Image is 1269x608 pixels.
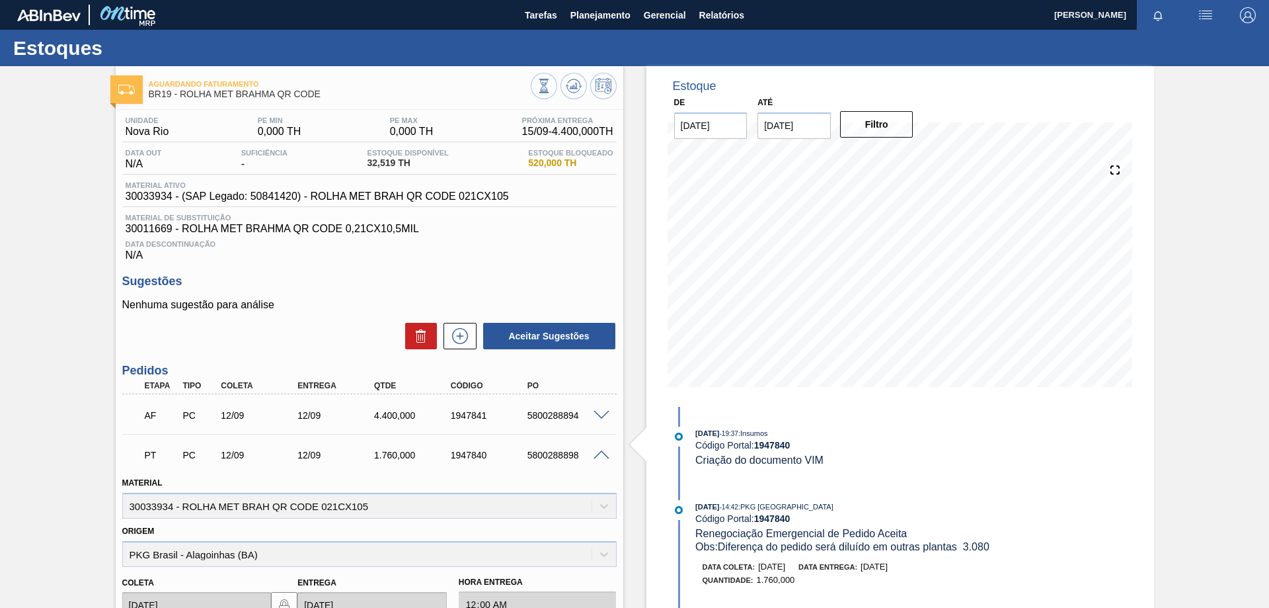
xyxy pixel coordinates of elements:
[122,299,617,311] p: Nenhuma sugestão para análise
[118,85,135,95] img: Ícone
[522,116,613,124] span: Próxima Entrega
[122,478,163,488] label: Material
[141,441,181,470] div: Pedido em Trânsito
[459,573,617,592] label: Hora Entrega
[141,381,181,390] div: Etapa
[1198,7,1213,23] img: userActions
[294,450,380,460] div: 12/09/2025
[525,7,557,23] span: Tarefas
[371,381,457,390] div: Qtde
[757,98,773,107] label: Até
[695,429,719,437] span: [DATE]
[644,7,686,23] span: Gerencial
[390,116,434,124] span: PE MAX
[695,455,824,466] span: Criação do documento VIM
[126,240,613,248] span: Data Descontinuação
[126,214,613,222] span: Material de Substituição
[122,364,617,378] h3: Pedidos
[695,528,907,539] span: Renegociação Emergencial de Pedido Aceita
[754,513,790,524] strong: 1947840
[145,410,178,421] p: AF
[217,450,303,460] div: 12/09/2025
[371,410,457,421] div: 4.400,000
[217,381,303,390] div: Coleta
[297,578,336,587] label: Entrega
[1137,6,1179,24] button: Notificações
[590,73,617,99] button: Programar Estoque
[524,410,610,421] div: 5800288894
[674,98,685,107] label: De
[217,410,303,421] div: 12/09/2025
[699,7,744,23] span: Relatórios
[149,80,531,88] span: Aguardando Faturamento
[861,562,888,572] span: [DATE]
[758,562,785,572] span: [DATE]
[241,149,288,157] span: Suficiência
[437,323,477,349] div: Nova sugestão
[703,563,755,571] span: Data coleta:
[122,275,617,288] h3: Sugestões
[695,541,989,552] span: Obs: Diferença do pedido será diluído em outras plantas 3.080
[738,429,768,437] span: : Insumos
[122,527,155,536] label: Origem
[695,513,1009,524] div: Código Portal:
[294,381,380,390] div: Entrega
[695,503,719,511] span: [DATE]
[695,440,1009,451] div: Código Portal:
[179,410,219,421] div: Pedido de Compra
[757,112,831,139] input: dd/mm/yyyy
[126,116,169,124] span: Unidade
[754,440,790,451] strong: 1947840
[840,111,913,138] button: Filtro
[447,450,533,460] div: 1947840
[757,575,795,585] span: 1.760,000
[447,381,533,390] div: Código
[367,158,449,168] span: 32,519 TH
[145,450,178,460] p: PT
[126,223,613,235] span: 30011669 - ROLHA MET BRAHMA QR CODE 0,21CX10,5MIL
[447,410,533,421] div: 1947841
[528,158,613,168] span: 520,000 TH
[122,578,154,587] label: Coleta
[258,126,301,138] span: 0,000 TH
[179,381,219,390] div: Tipo
[367,149,449,157] span: Estoque Disponível
[1240,7,1256,23] img: Logout
[371,450,457,460] div: 1.760,000
[238,149,291,170] div: -
[720,503,738,511] span: - 14:42
[179,450,219,460] div: Pedido de Compra
[13,40,248,56] h1: Estoques
[524,381,610,390] div: PO
[141,401,181,430] div: Aguardando Faturamento
[560,73,587,99] button: Atualizar Gráfico
[703,576,753,584] span: Quantidade :
[126,191,509,202] span: 30033934 - (SAP Legado: 50841420) - ROLHA MET BRAH QR CODE 021CX105
[528,149,613,157] span: Estoque Bloqueado
[675,433,683,441] img: atual
[674,112,748,139] input: dd/mm/yyyy
[126,181,509,189] span: Material ativo
[570,7,631,23] span: Planejamento
[122,235,617,261] div: N/A
[126,149,162,157] span: Data out
[122,149,165,170] div: N/A
[483,323,615,349] button: Aceitar Sugestões
[522,126,613,138] span: 15/09 - 4.400,000 TH
[531,73,557,99] button: Visão Geral dos Estoques
[477,322,617,351] div: Aceitar Sugestões
[126,126,169,138] span: Nova Rio
[798,563,857,571] span: Data entrega:
[524,450,610,460] div: 5800288898
[149,89,531,99] span: BR19 - ROLHA MET BRAHMA QR CODE
[675,506,683,514] img: atual
[399,323,437,349] div: Excluir Sugestões
[738,503,833,511] span: : PKG [GEOGRAPHIC_DATA]
[673,79,716,93] div: Estoque
[390,126,434,138] span: 0,000 TH
[17,9,81,21] img: TNhmsLtSVTkK8tSr43FrP2fwEKptu5GPRR3wAAAABJRU5ErkJggg==
[294,410,380,421] div: 12/09/2025
[720,430,738,437] span: - 19:37
[258,116,301,124] span: PE MIN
